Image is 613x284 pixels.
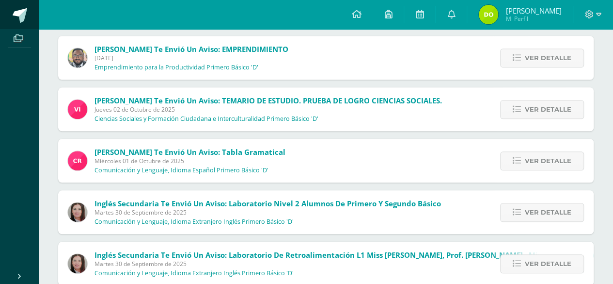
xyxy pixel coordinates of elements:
[68,254,87,273] img: 8af0450cf43d44e38c4a1497329761f3.png
[68,48,87,67] img: 712781701cd376c1a616437b5c60ae46.png
[505,15,561,23] span: Mi Perfil
[94,96,442,105] span: [PERSON_NAME] te envió un aviso: TEMARIO DE ESTUDIO. PRUEBA DE LOGRO CIENCIAS SOCIALES.
[479,5,498,24] img: b5f924f2695a09acb0195c6a1e020a8c.png
[525,100,571,118] span: Ver detalle
[94,105,442,114] span: Jueves 02 de Octubre de 2025
[68,151,87,170] img: ab28fb4d7ed199cf7a34bbef56a79c5b.png
[505,6,561,16] span: [PERSON_NAME]
[94,157,285,165] span: Miércoles 01 de Octubre de 2025
[525,49,571,67] span: Ver detalle
[94,64,258,71] p: Emprendimiento para la Productividad Primero Básico 'D'
[94,54,288,62] span: [DATE]
[525,203,571,221] span: Ver detalle
[94,269,294,277] p: Comunicación y Lenguaje, Idioma Extranjero Inglés Primero Básico 'D'
[94,218,294,226] p: Comunicación y Lenguaje, Idioma Extranjero Inglés Primero Básico 'D'
[68,202,87,222] img: 8af0450cf43d44e38c4a1497329761f3.png
[525,152,571,170] span: Ver detalle
[525,255,571,273] span: Ver detalle
[94,199,441,208] span: Inglés Secundaria te envió un aviso: Laboratorio Nivel 2 alumnos de primero y segundo Básico
[68,100,87,119] img: bd6d0aa147d20350c4821b7c643124fa.png
[94,167,268,174] p: Comunicación y Lenguaje, Idioma Español Primero Básico 'D'
[94,208,441,217] span: Martes 30 de Septiembre de 2025
[94,115,318,123] p: Ciencias Sociales y Formación Ciudadana e Interculturalidad Primero Básico 'D'
[94,147,285,157] span: [PERSON_NAME] te envió un aviso: Tabla gramatical
[94,44,288,54] span: [PERSON_NAME] te envió un aviso: EMPRENDIMIENTO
